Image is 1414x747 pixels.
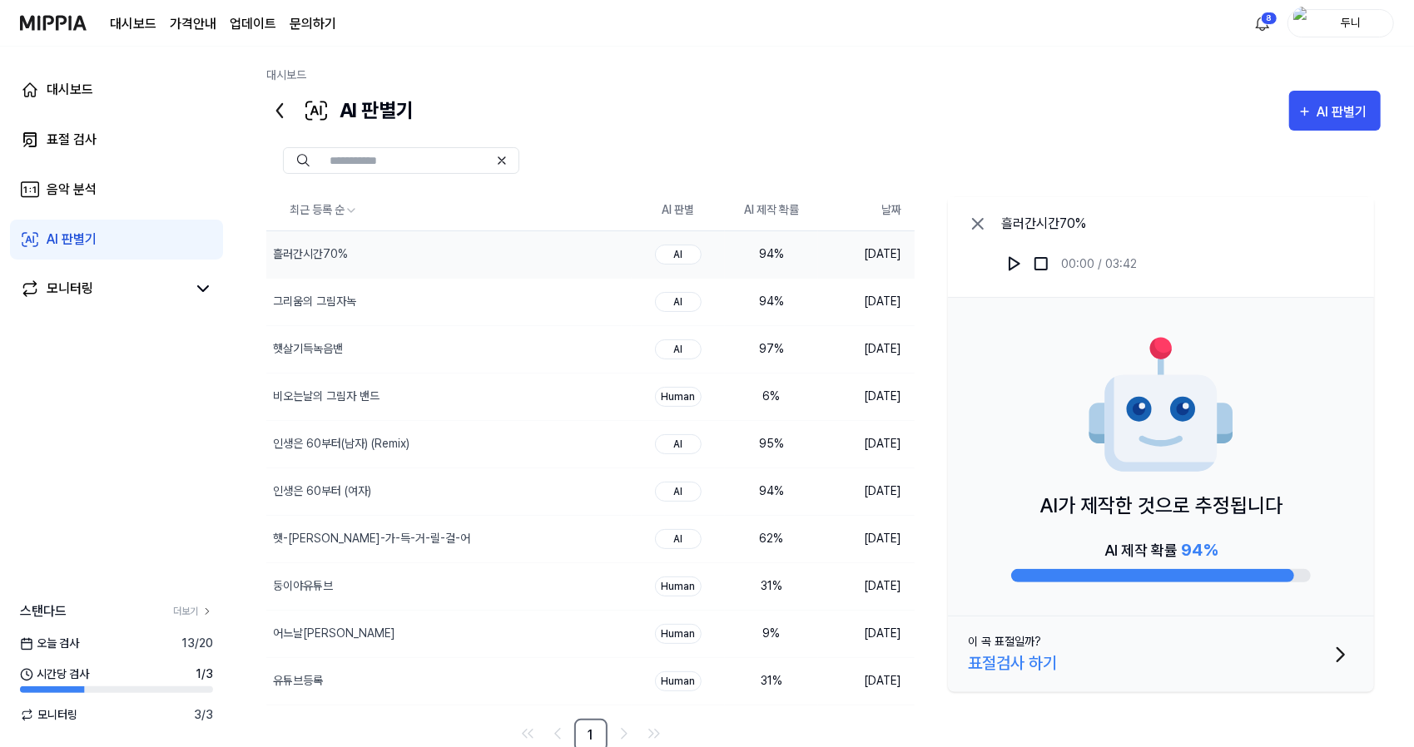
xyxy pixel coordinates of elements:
a: 대시보드 [10,70,223,110]
img: play [1006,255,1023,272]
a: 표절 검사 [10,120,223,160]
div: 흘러간시간70% [1001,214,1137,234]
img: 알림 [1253,13,1273,33]
div: 햇살기득녹음밴 [273,340,343,358]
button: 알림8 [1249,10,1276,37]
div: 94 % [738,293,805,310]
div: 그리움의 그림자녹 [273,293,356,310]
a: 더보기 [173,604,213,619]
div: AI [655,292,702,312]
td: [DATE] [818,325,915,373]
div: 00:00 / 03:42 [1061,255,1137,273]
button: profile두니 [1287,9,1394,37]
div: 대시보드 [47,80,93,100]
span: 시간당 검사 [20,665,89,683]
div: Human [655,671,702,691]
span: 모니터링 [20,706,77,724]
div: AI [655,339,702,359]
td: [DATE] [818,373,915,420]
span: 94 % [1181,540,1218,560]
a: 문의하기 [290,14,336,34]
div: 9 % [738,625,805,642]
a: Go to last page [641,720,667,747]
div: Human [655,624,702,644]
div: 31 % [738,577,805,595]
a: 모니터링 [20,279,186,299]
div: 둥이야유튜브 [273,577,333,595]
td: [DATE] [818,610,915,657]
img: Search [297,154,310,167]
div: AI [655,245,702,265]
div: 유튜브등록 [273,672,323,690]
th: AI 제작 확률 [725,190,818,230]
div: AI [655,529,702,549]
span: 1 / 3 [196,665,213,683]
div: 8 [1261,12,1278,25]
div: 62 % [738,530,805,547]
th: 날짜 [818,190,915,230]
div: 인생은 60부터 (여자) [273,482,371,500]
div: 표절 검사 [47,130,97,150]
a: 대시보드 [110,14,156,34]
td: [DATE] [818,515,915,562]
span: 13 / 20 [181,635,213,652]
td: [DATE] [818,657,915,705]
td: [DATE] [818,562,915,610]
div: 6 % [738,388,805,405]
div: Human [655,387,702,407]
div: AI [655,482,702,502]
a: 대시보드 [266,68,306,82]
button: 이 곡 표절일까?표절검사 하기 [948,616,1374,692]
div: 인생은 60부터(남자) (Remix) [273,435,409,453]
a: AI 판별기 [10,220,223,260]
div: AI 판별기 [1317,101,1372,123]
div: 94 % [738,482,805,500]
a: Go to next page [611,720,638,747]
div: AI 판별기 [47,230,97,250]
img: profile [1293,7,1313,40]
div: 94 % [738,245,805,263]
img: stop [1033,255,1049,272]
p: AI가 제작한 것으로 추정됩니다 [1039,491,1283,521]
div: AI 판별기 [266,91,414,131]
div: 흘러간시간70% [273,245,348,263]
div: 이 곡 표절일까? [968,633,1041,651]
div: 비오는날의 그림자 밴드 [273,388,380,405]
div: 햇-[PERSON_NAME]-가-득-거-릴-걸-어 [273,530,470,547]
button: AI 판별기 [1289,91,1381,131]
td: [DATE] [818,420,915,467]
td: [DATE] [818,467,915,515]
div: AI [655,434,702,454]
img: AI [1086,331,1236,481]
a: 음악 분석 [10,170,223,210]
span: 오늘 검사 [20,635,79,652]
div: 모니터링 [47,279,93,299]
span: 스탠다드 [20,601,67,621]
a: Go to first page [514,720,541,747]
div: Human [655,576,702,596]
div: 어느날[PERSON_NAME] [273,625,395,642]
div: AI 제작 확률 [1104,537,1218,562]
div: 97 % [738,340,805,358]
a: 업데이트 [230,14,276,34]
div: 두니 [1318,13,1383,32]
td: [DATE] [818,278,915,325]
button: 가격안내 [170,14,216,34]
td: [DATE] [818,230,915,278]
div: 95 % [738,435,805,453]
th: AI 판별 [632,190,725,230]
span: 3 / 3 [194,706,213,724]
div: 31 % [738,672,805,690]
div: 표절검사 하기 [968,651,1057,675]
div: 음악 분석 [47,180,97,200]
a: Go to previous page [544,720,571,747]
